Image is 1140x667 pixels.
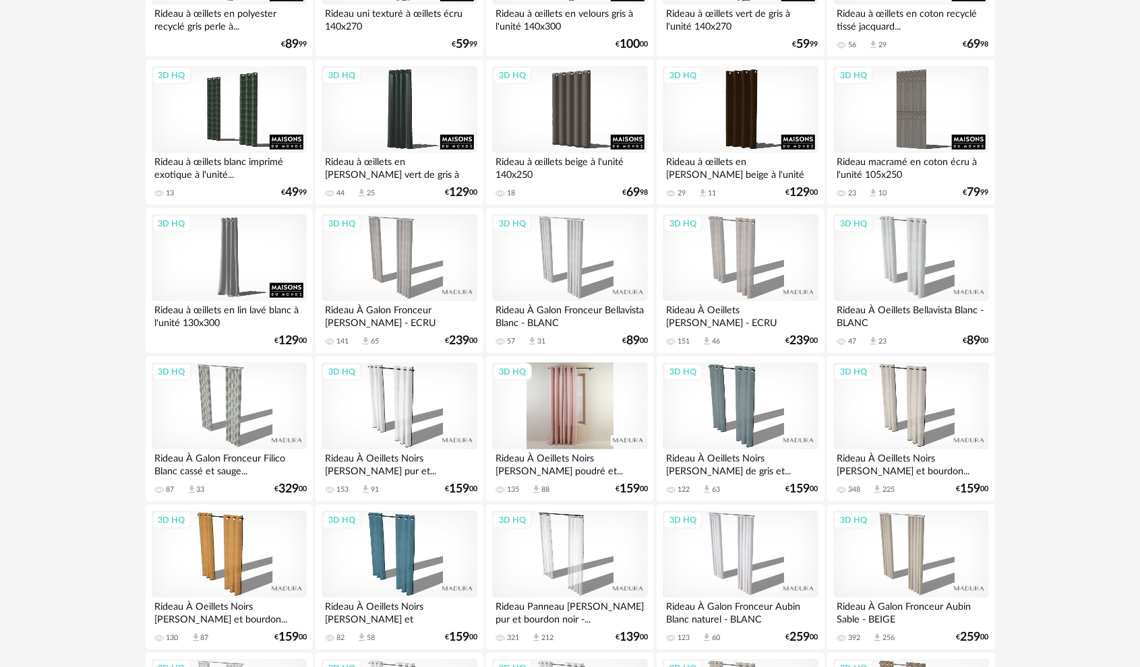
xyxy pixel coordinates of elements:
[367,189,375,198] div: 25
[201,633,209,643] div: 87
[357,633,367,643] span: Download icon
[371,485,379,495] div: 91
[620,40,640,49] span: 100
[152,67,191,84] div: 3D HQ
[486,356,653,502] a: 3D HQ Rideau À Oeillets Noirs [PERSON_NAME] poudré et... 135 Download icon 88 €15900
[278,633,299,642] span: 159
[152,5,307,32] div: Rideau à œillets en polyester recyclé gris perle à...
[963,188,989,197] div: € 99
[878,189,887,198] div: 10
[449,633,469,642] span: 159
[274,633,307,642] div: € 00
[191,633,201,643] span: Download icon
[361,484,371,495] span: Download icon
[492,301,647,328] div: Rideau À Galon Fronceur Bellavista Blanc - BLANC
[790,484,810,494] span: 159
[963,336,989,346] div: € 00
[322,511,361,529] div: 3D HQ
[486,60,653,205] a: 3D HQ Rideau à œillets beige à l'unité 140x250 18 €6998
[657,356,824,502] a: 3D HQ Rideau À Oeillets Noirs [PERSON_NAME] de gris et... 122 Download icon 63 €15900
[957,484,989,494] div: € 00
[281,188,307,197] div: € 99
[663,215,702,232] div: 3D HQ
[167,633,179,643] div: 130
[445,336,477,346] div: € 00
[657,60,824,205] a: 3D HQ Rideau à œillets en [PERSON_NAME] beige à l'unité 130x300 29 Download icon 11 €12900
[878,337,887,346] div: 23
[957,633,989,642] div: € 00
[961,633,981,642] span: 259
[486,505,653,650] a: 3D HQ Rideau Panneau [PERSON_NAME] pur et bourdon noir -... 321 Download icon 212 €13900
[541,485,549,495] div: 88
[541,633,553,643] div: 212
[797,40,810,49] span: 59
[712,337,720,346] div: 46
[793,40,818,49] div: € 99
[786,484,818,494] div: € 00
[872,633,882,643] span: Download icon
[146,505,313,650] a: 3D HQ Rideau À Oeillets Noirs [PERSON_NAME] et bourdon... 130 Download icon 87 €15900
[336,633,344,643] div: 82
[322,301,477,328] div: Rideau À Galon Fronceur [PERSON_NAME] - ECRU
[316,505,483,650] a: 3D HQ Rideau À Oeillets Noirs [PERSON_NAME] et [PERSON_NAME]... 82 Download icon 58 €15900
[663,449,818,476] div: Rideau À Oeillets Noirs [PERSON_NAME] de gris et...
[827,208,994,354] a: 3D HQ Rideau À Oeillets Bellavista Blanc - BLANC 47 Download icon 23 €8900
[663,67,702,84] div: 3D HQ
[626,188,640,197] span: 69
[616,40,648,49] div: € 00
[833,301,988,328] div: Rideau À Oeillets Bellavista Blanc - BLANC
[152,511,191,529] div: 3D HQ
[657,208,824,354] a: 3D HQ Rideau À Oeillets [PERSON_NAME] - ECRU 151 Download icon 46 €23900
[322,363,361,381] div: 3D HQ
[678,485,690,495] div: 122
[626,336,640,346] span: 89
[663,301,818,328] div: Rideau À Oeillets [PERSON_NAME] - ECRU
[868,40,878,50] span: Download icon
[449,484,469,494] span: 159
[146,356,313,502] a: 3D HQ Rideau À Galon Fronceur Filico Blanc cassé et sauge... 87 Download icon 33 €32900
[493,215,532,232] div: 3D HQ
[663,5,818,32] div: Rideau à œillets vert de gris à l'unité 140x270
[146,60,313,205] a: 3D HQ Rideau à œillets blanc imprimé exotique à l'unité... 13 €4999
[445,633,477,642] div: € 00
[197,485,205,495] div: 33
[702,633,712,643] span: Download icon
[449,336,469,346] span: 239
[848,633,860,643] div: 392
[663,598,818,625] div: Rideau À Galon Fronceur Aubin Blanc naturel - BLANC
[620,633,640,642] span: 139
[827,505,994,650] a: 3D HQ Rideau À Galon Fronceur Aubin Sable - BEIGE 392 Download icon 256 €25900
[316,208,483,354] a: 3D HQ Rideau À Galon Fronceur [PERSON_NAME] - ECRU 141 Download icon 65 €23900
[833,449,988,476] div: Rideau À Oeillets Noirs [PERSON_NAME] et bourdon...
[882,485,895,495] div: 225
[531,484,541,495] span: Download icon
[456,40,469,49] span: 59
[322,449,477,476] div: Rideau À Oeillets Noirs [PERSON_NAME] pur et...
[493,67,532,84] div: 3D HQ
[371,337,379,346] div: 65
[678,633,690,643] div: 123
[361,336,371,346] span: Download icon
[152,363,191,381] div: 3D HQ
[336,485,349,495] div: 153
[492,5,647,32] div: Rideau à œillets en velours gris à l'unité 140x300
[152,301,307,328] div: Rideau à œillets en lin lavé blanc à l'unité 130x300
[274,484,307,494] div: € 00
[622,188,648,197] div: € 98
[152,449,307,476] div: Rideau À Galon Fronceur Filico Blanc cassé et sauge...
[702,336,712,346] span: Download icon
[786,336,818,346] div: € 00
[531,633,541,643] span: Download icon
[285,40,299,49] span: 89
[492,598,647,625] div: Rideau Panneau [PERSON_NAME] pur et bourdon noir -...
[967,40,981,49] span: 69
[827,356,994,502] a: 3D HQ Rideau À Oeillets Noirs [PERSON_NAME] et bourdon... 348 Download icon 225 €15900
[834,67,873,84] div: 3D HQ
[622,336,648,346] div: € 00
[786,633,818,642] div: € 00
[833,598,988,625] div: Rideau À Galon Fronceur Aubin Sable - BEIGE
[152,598,307,625] div: Rideau À Oeillets Noirs [PERSON_NAME] et bourdon...
[152,215,191,232] div: 3D HQ
[322,215,361,232] div: 3D HQ
[712,633,720,643] div: 60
